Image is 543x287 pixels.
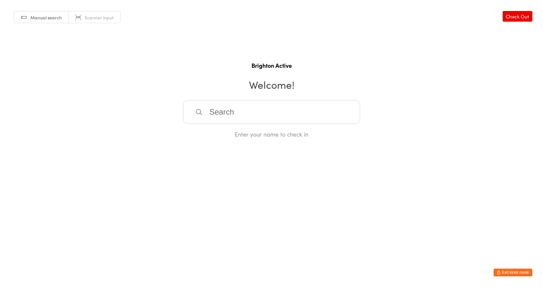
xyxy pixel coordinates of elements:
input: Search [183,100,360,124]
button: Exit kiosk mode [494,269,532,276]
a: Check Out [503,11,532,22]
span: Scanner input [85,14,114,21]
h1: Brighton Active [6,61,537,69]
span: Manual search [30,14,62,21]
div: Enter your name to check in [183,130,360,138]
h2: Welcome! [6,77,537,92]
